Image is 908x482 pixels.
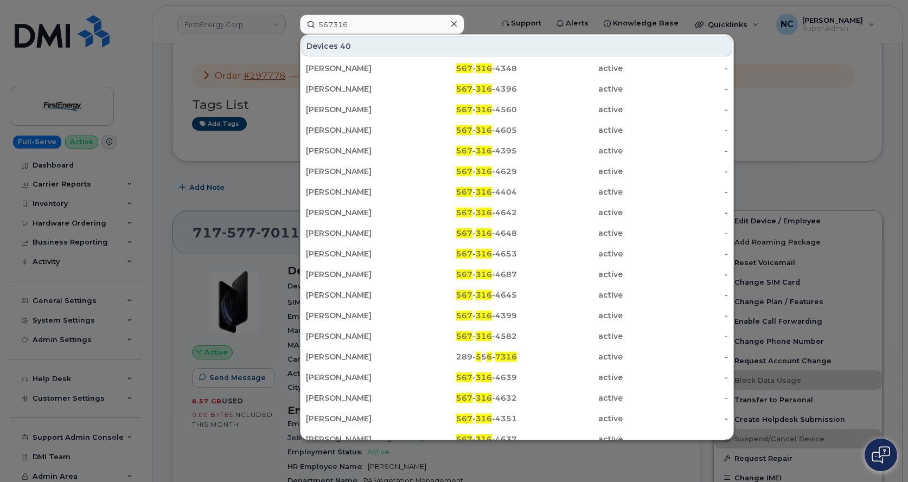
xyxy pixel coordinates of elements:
[456,414,472,423] span: 567
[623,372,728,383] div: -
[412,434,517,445] div: - -4637
[302,265,732,284] a: [PERSON_NAME]567-316-4687active-
[456,105,472,114] span: 567
[456,269,472,279] span: 567
[517,434,623,445] div: active
[476,63,492,73] span: 316
[306,166,412,177] div: [PERSON_NAME]
[306,207,412,218] div: [PERSON_NAME]
[302,429,732,449] a: [PERSON_NAME]567-316-4637active-
[302,59,732,78] a: [PERSON_NAME]567-316-4348active-
[302,79,732,99] a: [PERSON_NAME]567-316-4396active-
[517,83,623,94] div: active
[476,372,492,382] span: 316
[456,228,472,238] span: 567
[306,63,412,74] div: [PERSON_NAME]
[517,145,623,156] div: active
[412,63,517,74] div: - -4348
[517,310,623,321] div: active
[623,248,728,259] div: -
[476,166,492,176] span: 316
[456,393,472,403] span: 567
[306,228,412,239] div: [PERSON_NAME]
[302,36,732,56] div: Devices
[456,249,472,259] span: 567
[476,331,492,341] span: 316
[476,393,492,403] span: 316
[412,310,517,321] div: - -4399
[340,41,351,52] span: 40
[517,228,623,239] div: active
[476,105,492,114] span: 316
[306,393,412,403] div: [PERSON_NAME]
[476,208,492,217] span: 316
[623,228,728,239] div: -
[517,351,623,362] div: active
[476,228,492,238] span: 316
[517,393,623,403] div: active
[412,248,517,259] div: - -4653
[623,83,728,94] div: -
[412,372,517,383] div: - -4639
[412,83,517,94] div: - -4396
[306,145,412,156] div: [PERSON_NAME]
[302,368,732,387] a: [PERSON_NAME]567-316-4639active-
[623,207,728,218] div: -
[517,290,623,300] div: active
[306,83,412,94] div: [PERSON_NAME]
[476,434,492,444] span: 316
[306,104,412,115] div: [PERSON_NAME]
[306,269,412,280] div: [PERSON_NAME]
[306,187,412,197] div: [PERSON_NAME]
[623,413,728,424] div: -
[306,372,412,383] div: [PERSON_NAME]
[412,104,517,115] div: - -4560
[517,269,623,280] div: active
[456,208,472,217] span: 567
[872,446,890,464] img: Open chat
[623,351,728,362] div: -
[456,63,472,73] span: 567
[412,269,517,280] div: - -4687
[476,187,492,197] span: 316
[412,187,517,197] div: - -4404
[517,331,623,342] div: active
[495,352,517,362] span: 7316
[306,331,412,342] div: [PERSON_NAME]
[487,352,492,362] span: 6
[412,207,517,218] div: - -4642
[456,434,472,444] span: 567
[623,310,728,321] div: -
[302,244,732,264] a: [PERSON_NAME]567-316-4653active-
[412,331,517,342] div: - -4582
[302,223,732,243] a: [PERSON_NAME]567-316-4648active-
[456,146,472,156] span: 567
[476,352,481,362] span: 5
[517,207,623,218] div: active
[623,290,728,300] div: -
[623,187,728,197] div: -
[306,351,412,362] div: [PERSON_NAME]
[517,104,623,115] div: active
[517,372,623,383] div: active
[456,372,472,382] span: 567
[412,228,517,239] div: - -4648
[517,187,623,197] div: active
[302,120,732,140] a: [PERSON_NAME]567-316-4605active-
[456,84,472,94] span: 567
[302,347,732,367] a: [PERSON_NAME]289-556-7316active-
[623,269,728,280] div: -
[306,434,412,445] div: [PERSON_NAME]
[306,413,412,424] div: [PERSON_NAME]
[456,290,472,300] span: 567
[623,434,728,445] div: -
[300,15,464,34] input: Find something...
[476,290,492,300] span: 316
[302,306,732,325] a: [PERSON_NAME]567-316-4399active-
[476,414,492,423] span: 316
[476,84,492,94] span: 316
[456,187,472,197] span: 567
[623,393,728,403] div: -
[412,393,517,403] div: - -4632
[623,331,728,342] div: -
